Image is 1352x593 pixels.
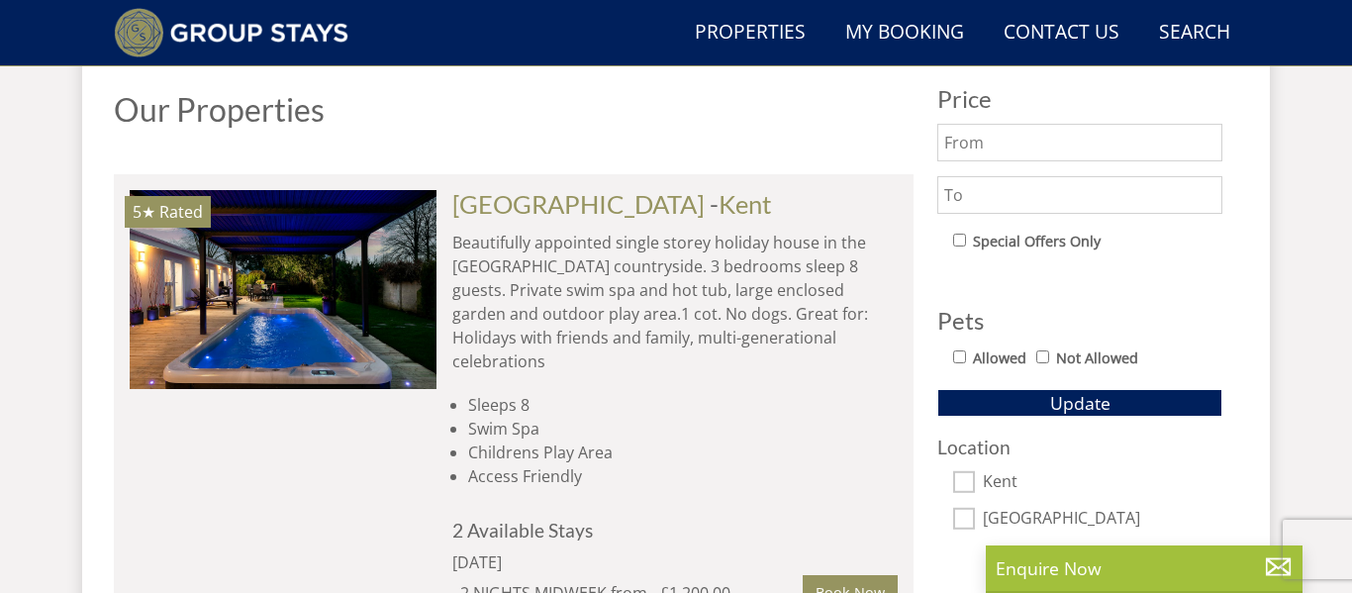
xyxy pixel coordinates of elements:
[1056,347,1138,369] label: Not Allowed
[937,437,1222,457] h3: Location
[159,201,203,223] span: Rated
[452,520,898,541] h4: 2 Available Stays
[983,509,1222,531] label: [GEOGRAPHIC_DATA]
[468,464,898,488] li: Access Friendly
[937,389,1222,417] button: Update
[719,189,772,219] a: Kent
[973,347,1026,369] label: Allowed
[937,124,1222,161] input: From
[710,189,772,219] span: -
[837,11,972,55] a: My Booking
[468,417,898,441] li: Swim Spa
[452,550,720,574] div: [DATE]
[973,231,1101,252] label: Special Offers Only
[996,555,1293,581] p: Enquire Now
[687,11,814,55] a: Properties
[468,441,898,464] li: Childrens Play Area
[1050,391,1111,415] span: Update
[114,8,348,57] img: Group Stays
[937,86,1222,112] h3: Price
[937,308,1222,334] h3: Pets
[130,190,436,388] a: 5★ Rated
[983,472,1222,494] label: Kent
[130,190,436,388] img: Formosa-kent-large-group-accomoodation-sleeps-8.original.jpg
[468,393,898,417] li: Sleeps 8
[452,189,705,219] a: [GEOGRAPHIC_DATA]
[1151,11,1238,55] a: Search
[937,176,1222,214] input: To
[452,231,898,373] p: Beautifully appointed single storey holiday house in the [GEOGRAPHIC_DATA] countryside. 3 bedroom...
[996,11,1127,55] a: Contact Us
[133,201,155,223] span: FORMOSA has a 5 star rating under the Quality in Tourism Scheme
[114,92,914,127] h1: Our Properties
